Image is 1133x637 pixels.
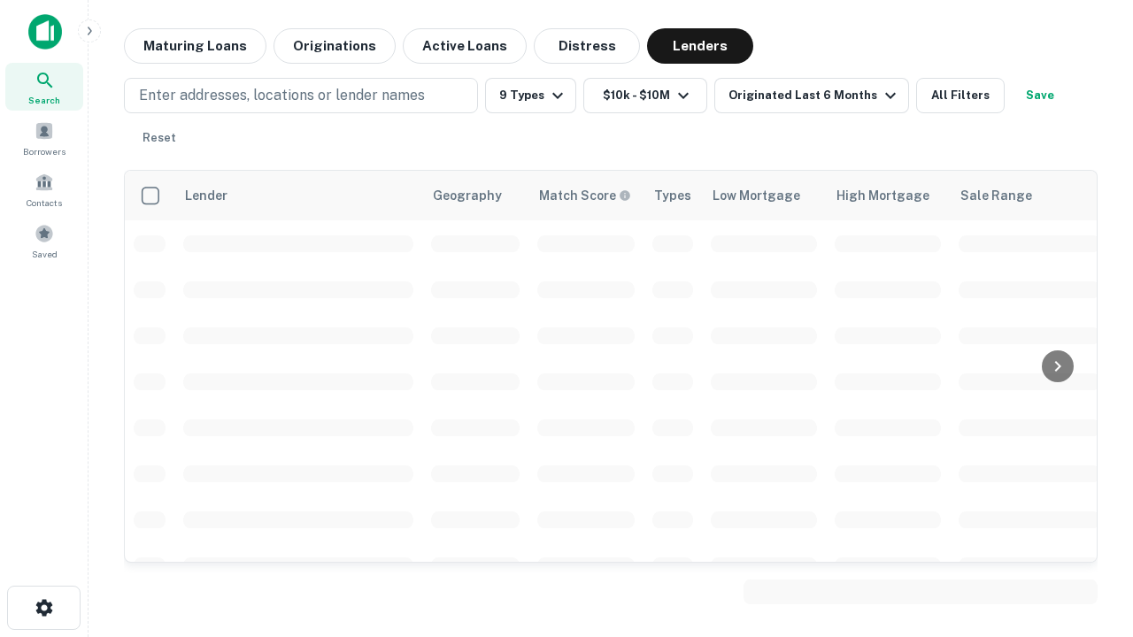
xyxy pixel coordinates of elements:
th: Capitalize uses an advanced AI algorithm to match your search with the best lender. The match sco... [528,171,644,220]
div: Capitalize uses an advanced AI algorithm to match your search with the best lender. The match sco... [539,186,631,205]
a: Search [5,63,83,111]
a: Saved [5,217,83,265]
h6: Match Score [539,186,628,205]
button: Lenders [647,28,753,64]
a: Borrowers [5,114,83,162]
img: capitalize-icon.png [28,14,62,50]
div: Low Mortgage [713,185,800,206]
button: Enter addresses, locations or lender names [124,78,478,113]
div: High Mortgage [836,185,929,206]
button: Originated Last 6 Months [714,78,909,113]
div: Sale Range [960,185,1032,206]
th: High Mortgage [826,171,950,220]
div: Geography [433,185,502,206]
button: Active Loans [403,28,527,64]
button: 9 Types [485,78,576,113]
span: Saved [32,247,58,261]
button: Maturing Loans [124,28,266,64]
span: Contacts [27,196,62,210]
button: Save your search to get updates of matches that match your search criteria. [1012,78,1068,113]
a: Contacts [5,165,83,213]
span: Borrowers [23,144,66,158]
th: Lender [174,171,422,220]
button: Reset [131,120,188,156]
div: Originated Last 6 Months [728,85,901,106]
th: Types [644,171,702,220]
span: Search [28,93,60,107]
th: Geography [422,171,528,220]
button: All Filters [916,78,1005,113]
th: Low Mortgage [702,171,826,220]
button: Distress [534,28,640,64]
th: Sale Range [950,171,1109,220]
p: Enter addresses, locations or lender names [139,85,425,106]
button: Originations [274,28,396,64]
div: Lender [185,185,227,206]
div: Types [654,185,691,206]
iframe: Chat Widget [1044,439,1133,524]
button: $10k - $10M [583,78,707,113]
